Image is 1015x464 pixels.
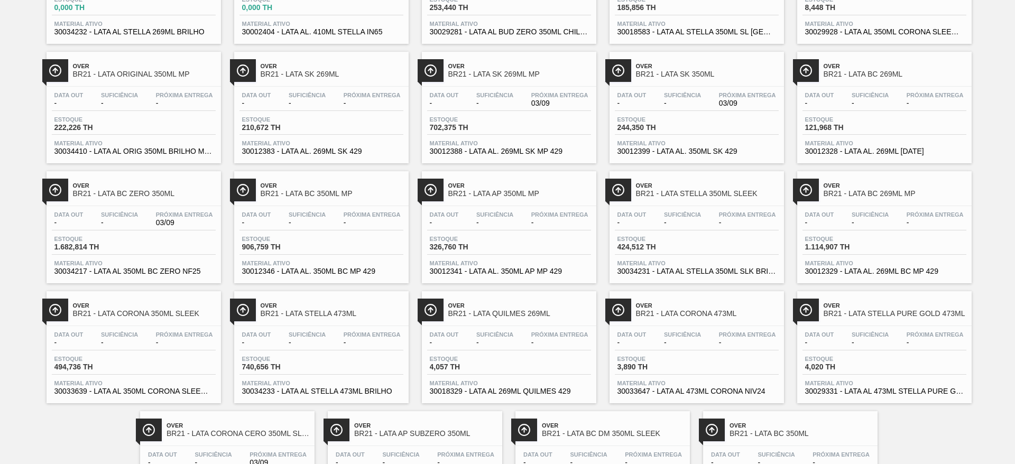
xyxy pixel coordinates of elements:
[448,310,591,318] span: BR21 - LATA QUILMES 269ML
[156,92,213,98] span: Próxima Entrega
[805,267,964,275] span: 30012329 - LATA AL. 269ML BC MP 429
[54,339,84,347] span: -
[73,182,216,189] span: Over
[242,99,271,107] span: -
[636,310,779,318] span: BR21 - LATA CORONA 473ML
[54,147,213,155] span: 30034410 - LATA AL ORIG 350ML BRILHO MULTIPACK
[711,451,740,458] span: Data out
[242,219,271,227] span: -
[142,423,155,437] img: Ícone
[602,44,789,164] a: ÍconeOverBR21 - LATA SK 350MLData out-Suficiência-Próxima Entrega03/09Estoque244,350 THMaterial a...
[617,260,776,266] span: Material ativo
[414,44,602,164] a: ÍconeOverBR21 - LATA SK 269ML MPData out-Suficiência-Próxima Entrega03/09Estoque702,375 THMateria...
[54,236,128,242] span: Estoque
[430,219,459,227] span: -
[602,163,789,283] a: ÍconeOverBR21 - LATA STELLA 350ML SLEEKData out-Suficiência-Próxima Entrega-Estoque424,512 THMate...
[730,422,872,429] span: Over
[430,124,504,132] span: 702,375 TH
[226,283,414,403] a: ÍconeOverBR21 - LATA STELLA 473MLData out-Suficiência-Próxima Entrega-Estoque740,656 THMaterial a...
[49,303,62,317] img: Ícone
[719,211,776,218] span: Próxima Entrega
[414,283,602,403] a: ÍconeOverBR21 - LATA QUILMES 269MLData out-Suficiência-Próxima Entrega-Estoque4,057 THMaterial at...
[617,363,691,371] span: 3,890 TH
[54,331,84,338] span: Data out
[612,303,625,317] img: Ícone
[907,331,964,338] span: Próxima Entrega
[430,356,504,362] span: Estoque
[430,331,459,338] span: Data out
[242,21,401,27] span: Material ativo
[719,331,776,338] span: Próxima Entrega
[430,260,588,266] span: Material ativo
[242,260,401,266] span: Material ativo
[73,310,216,318] span: BR21 - LATA CORONA 350ML SLEEK
[54,380,213,386] span: Material ativo
[289,92,326,98] span: Suficiência
[602,283,789,403] a: ÍconeOverBR21 - LATA CORONA 473MLData out-Suficiência-Próxima Entrega-Estoque3,890 THMaterial ati...
[242,140,401,146] span: Material ativo
[664,219,701,227] span: -
[242,387,401,395] span: 30034233 - LATA AL STELLA 473ML BRILHO
[101,331,138,338] span: Suficiência
[242,331,271,338] span: Data out
[344,331,401,338] span: Próxima Entrega
[430,99,459,107] span: -
[167,422,309,429] span: Over
[148,451,177,458] span: Data out
[789,163,977,283] a: ÍconeOverBR21 - LATA BC 269ML MPData out-Suficiência-Próxima Entrega-Estoque1.114,907 THMaterial ...
[805,260,964,266] span: Material ativo
[54,21,213,27] span: Material ativo
[617,99,647,107] span: -
[226,163,414,283] a: ÍconeOverBR21 - LATA BC 350ML MPData out-Suficiência-Próxima Entrega-Estoque906,759 THMaterial at...
[805,219,834,227] span: -
[54,116,128,123] span: Estoque
[242,267,401,275] span: 30012346 - LATA AL. 350ML BC MP 429
[448,190,591,198] span: BR21 - LATA AP 350ML MP
[476,219,513,227] span: -
[250,451,307,458] span: Próxima Entrega
[73,70,216,78] span: BR21 - LATA ORIGINAL 350ML MP
[907,211,964,218] span: Próxima Entrega
[39,283,226,403] a: ÍconeOverBR21 - LATA CORONA 350ML SLEEKData out-Suficiência-Próxima Entrega-Estoque494,736 THMate...
[612,64,625,77] img: Ícone
[344,219,401,227] span: -
[617,243,691,251] span: 424,512 TH
[49,64,62,77] img: Ícone
[414,163,602,283] a: ÍconeOverBR21 - LATA AP 350ML MPData out-Suficiência-Próxima Entrega-Estoque326,760 THMaterial at...
[617,219,647,227] span: -
[242,92,271,98] span: Data out
[54,4,128,12] span: 0,000 TH
[344,99,401,107] span: -
[437,451,494,458] span: Próxima Entrega
[236,183,250,197] img: Ícone
[617,211,647,218] span: Data out
[54,267,213,275] span: 30034217 - LATA AL 350ML BC ZERO NF25
[156,219,213,227] span: 03/09
[636,190,779,198] span: BR21 - LATA STELLA 350ML SLEEK
[617,147,776,155] span: 30012399 - LATA AL. 350ML SK 429
[39,44,226,164] a: ÍconeOverBR21 - LATA ORIGINAL 350ML MPData out-Suficiência-Próxima Entrega-Estoque222,226 THMater...
[73,302,216,309] span: Over
[617,4,691,12] span: 185,856 TH
[430,339,459,347] span: -
[705,423,718,437] img: Ícone
[289,211,326,218] span: Suficiência
[54,260,213,266] span: Material ativo
[430,92,459,98] span: Data out
[617,124,691,132] span: 244,350 TH
[805,339,834,347] span: -
[476,92,513,98] span: Suficiência
[101,211,138,218] span: Suficiência
[430,267,588,275] span: 30012341 - LATA AL. 350ML AP MP 429
[476,99,513,107] span: -
[617,236,691,242] span: Estoque
[664,99,701,107] span: -
[531,211,588,218] span: Próxima Entrega
[719,339,776,347] span: -
[617,28,776,36] span: 30018583 - LATA AL STELLA 350ML SL PARAGUAI
[226,44,414,164] a: ÍconeOverBR21 - LATA SK 269MLData out-Suficiência-Próxima Entrega-Estoque210,672 THMaterial ativo...
[852,331,889,338] span: Suficiência
[344,211,401,218] span: Próxima Entrega
[531,99,588,107] span: 03/09
[167,430,309,438] span: BR21 - LATA CORONA CERO 350ML SLEEK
